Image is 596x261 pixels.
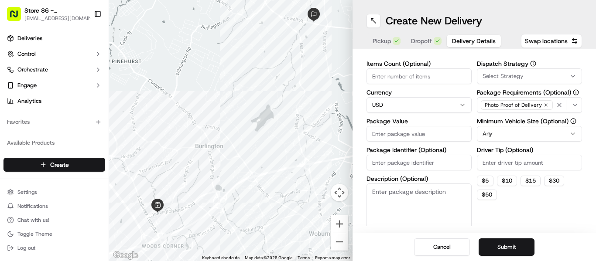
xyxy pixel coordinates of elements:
span: [PERSON_NAME] [27,135,71,142]
span: Deliveries [17,34,42,42]
img: Klarizel Pensader [9,150,23,164]
a: 💻API Documentation [70,191,144,207]
label: Dispatch Strategy [477,61,582,67]
button: Zoom in [331,215,348,233]
div: Favorites [3,115,105,129]
img: Angelique Valdez [9,127,23,141]
span: Notifications [17,203,48,210]
span: Map data ©2025 Google [245,255,292,260]
span: Settings [17,189,37,196]
img: Google [111,250,140,261]
span: Control [17,50,36,58]
input: Enter number of items [367,68,472,84]
button: Swap locations [521,34,582,48]
span: Delivery Details [452,37,496,45]
span: Pickup [373,37,391,45]
button: $30 [544,176,564,186]
label: Minimum Vehicle Size (Optional) [477,118,582,124]
div: Past conversations [9,113,58,120]
button: [EMAIL_ADDRESS][DOMAIN_NAME] [24,15,99,22]
button: Dispatch Strategy [530,61,536,67]
button: Orchestrate [3,63,105,77]
img: 1736555255976-a54dd68f-1ca7-489b-9aae-adbdc363a1c4 [17,159,24,166]
span: • [72,135,75,142]
input: Got a question? Start typing here... [23,56,157,65]
span: Create [50,160,69,169]
button: Store 86 - [GEOGRAPHIC_DATA] ([GEOGRAPHIC_DATA]) (Just Salad) [24,6,89,15]
a: Analytics [3,94,105,108]
span: Klarizel Pensader [27,159,72,166]
label: Items Count (Optional) [367,61,472,67]
div: Available Products [3,136,105,150]
img: 1736555255976-a54dd68f-1ca7-489b-9aae-adbdc363a1c4 [9,83,24,99]
span: • [74,159,77,166]
a: Terms (opens in new tab) [298,255,310,260]
button: Keyboard shortcuts [202,255,240,261]
label: Package Identifier (Optional) [367,147,472,153]
img: Nash [9,9,26,26]
button: Cancel [414,238,470,256]
img: 1738778727109-b901c2ba-d612-49f7-a14d-d897ce62d23f [18,83,34,99]
span: Dropoff [411,37,432,45]
button: Toggle Theme [3,228,105,240]
img: 1736555255976-a54dd68f-1ca7-489b-9aae-adbdc363a1c4 [17,136,24,142]
button: Minimum Vehicle Size (Optional) [570,118,576,124]
span: Chat with us! [17,217,49,224]
span: Select Strategy [483,72,524,80]
input: Enter package identifier [367,155,472,170]
button: Photo Proof of Delivery [477,97,582,113]
button: $50 [477,190,497,200]
button: Engage [3,78,105,92]
button: Settings [3,186,105,198]
button: Map camera controls [331,184,348,201]
label: Currency [367,89,472,95]
span: Orchestrate [17,66,48,74]
input: Enter driver tip amount [477,155,582,170]
span: Engage [17,81,37,89]
span: Photo Proof of Delivery [485,102,542,108]
span: Analytics [17,97,41,105]
button: Create [3,158,105,172]
label: Package Requirements (Optional) [477,89,582,95]
a: Deliveries [3,31,105,45]
button: Start new chat [148,86,159,96]
button: Package Requirements (Optional) [573,89,579,95]
span: Swap locations [525,37,568,45]
div: Start new chat [39,83,143,92]
button: $10 [497,176,517,186]
button: Control [3,47,105,61]
span: Pylon [87,197,106,203]
label: Package Value [367,118,472,124]
span: Log out [17,244,35,251]
a: Report a map error [315,255,350,260]
a: Open this area in Google Maps (opens a new window) [111,250,140,261]
button: Notifications [3,200,105,212]
button: $5 [477,176,493,186]
button: Zoom out [331,233,348,251]
button: Chat with us! [3,214,105,226]
button: Submit [479,238,534,256]
p: Welcome 👋 [9,35,159,49]
a: Powered byPylon [62,196,106,203]
button: $15 [521,176,541,186]
button: Log out [3,242,105,254]
span: Toggle Theme [17,230,52,237]
input: Enter package value [367,126,472,142]
span: [DATE] [79,159,96,166]
label: Description (Optional) [367,176,472,182]
a: 📗Knowledge Base [5,191,70,207]
label: Driver Tip (Optional) [477,147,582,153]
h1: Create New Delivery [386,14,482,28]
button: Store 86 - [GEOGRAPHIC_DATA] ([GEOGRAPHIC_DATA]) (Just Salad)[EMAIL_ADDRESS][DOMAIN_NAME] [3,3,90,24]
button: See all [135,112,159,122]
button: Select Strategy [477,68,582,84]
div: We're available if you need us! [39,92,120,99]
span: [DATE] [77,135,95,142]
